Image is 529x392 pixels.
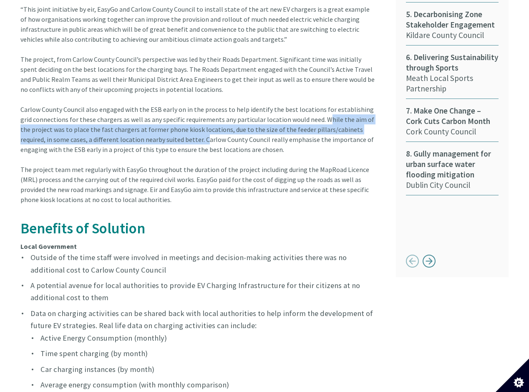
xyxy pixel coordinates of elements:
span: Benefits of Solution [20,219,145,238]
li: A potential avenue for local authorities to provide EV Charging Infrastructure for their citizens... [20,279,377,304]
a: 8. Gully management for urban surface water flooding mitigationDublin City Council [406,149,499,195]
li: Active Energy Consumption (monthly) [30,332,377,344]
li: Time spent charging (by month) [30,347,377,359]
a: 6. Delivering Sustainability through SportsMeath Local Sports Partnership [406,52,499,99]
li: Data on charging activities can be shared back with local authorities to help inform the developm... [20,307,377,391]
span: 5. Decarbonising Zone Stakeholder Engagement [406,9,499,30]
span: 8. Gully management for urban surface water flooding mitigation [406,149,499,180]
strong: Local Government [20,242,77,250]
a: 7. Make One Change – Cork Cuts Carbon MonthCork County Council [406,106,499,142]
span: 7. Make One Change – Cork Cuts Carbon Month [406,106,499,126]
li: Outside of the time staff were involved in meetings and decision-making activities there was no a... [20,251,377,276]
button: Set cookie preferences [496,359,529,392]
li: Car charging instances (by month) [30,363,377,375]
span: 6. Delivering Sustainability through Sports [406,52,499,73]
a: 5. Decarbonising Zone Stakeholder EngagementKildare County Council [406,9,499,46]
li: Average energy consumption (with monthly comparison) [30,379,377,391]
